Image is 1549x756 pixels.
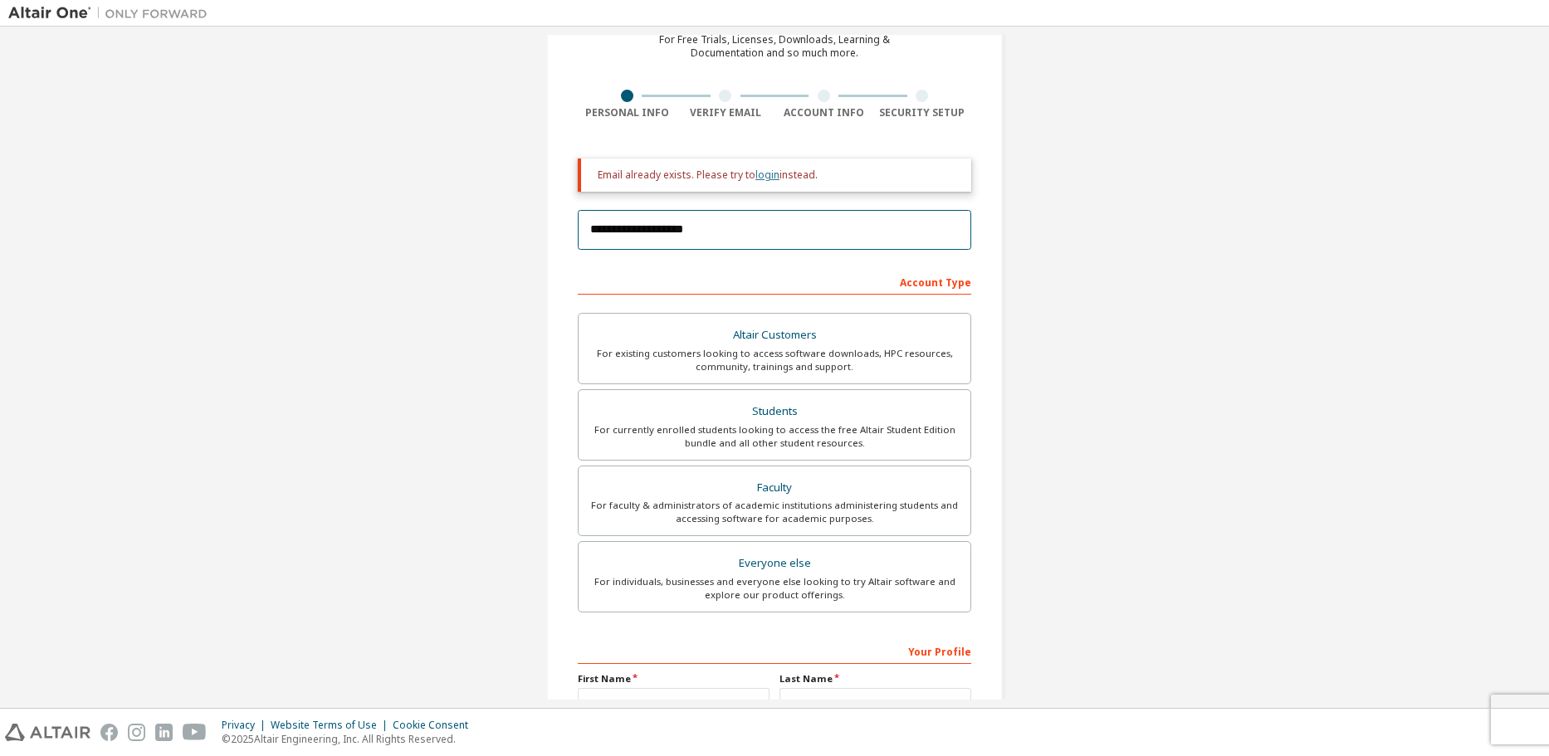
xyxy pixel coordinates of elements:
[393,719,478,732] div: Cookie Consent
[774,106,873,119] div: Account Info
[222,719,271,732] div: Privacy
[589,499,960,525] div: For faculty & administrators of academic institutions administering students and accessing softwa...
[589,324,960,347] div: Altair Customers
[271,719,393,732] div: Website Terms of Use
[589,575,960,602] div: For individuals, businesses and everyone else looking to try Altair software and explore our prod...
[589,400,960,423] div: Students
[222,732,478,746] p: © 2025 Altair Engineering, Inc. All Rights Reserved.
[755,168,779,182] a: login
[578,106,677,119] div: Personal Info
[589,552,960,575] div: Everyone else
[598,168,958,182] div: Email already exists. Please try to instead.
[677,106,775,119] div: Verify Email
[578,637,971,664] div: Your Profile
[8,5,216,22] img: Altair One
[578,268,971,295] div: Account Type
[128,724,145,741] img: instagram.svg
[659,33,890,60] div: For Free Trials, Licenses, Downloads, Learning & Documentation and so much more.
[589,347,960,373] div: For existing customers looking to access software downloads, HPC resources, community, trainings ...
[779,672,971,685] label: Last Name
[183,724,207,741] img: youtube.svg
[155,724,173,741] img: linkedin.svg
[100,724,118,741] img: facebook.svg
[589,476,960,500] div: Faculty
[578,672,770,685] label: First Name
[5,724,90,741] img: altair_logo.svg
[589,423,960,450] div: For currently enrolled students looking to access the free Altair Student Edition bundle and all ...
[873,106,972,119] div: Security Setup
